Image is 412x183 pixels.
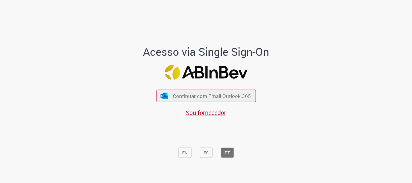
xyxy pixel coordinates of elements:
img: ícone Azure/Microsoft 360 [160,93,169,99]
img: Logo ABInBev [165,65,247,80]
h1: Acesso via Single Sign-On [122,46,290,58]
button: ícone Azure/Microsoft 360 Continuar com Email Outlook 365 [156,90,256,102]
button: PT [221,148,234,158]
a: Sou fornecedor [186,109,226,117]
button: ES [200,148,213,158]
span: Continuar com Email Outlook 365 [173,93,251,99]
button: EN [178,148,192,158]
